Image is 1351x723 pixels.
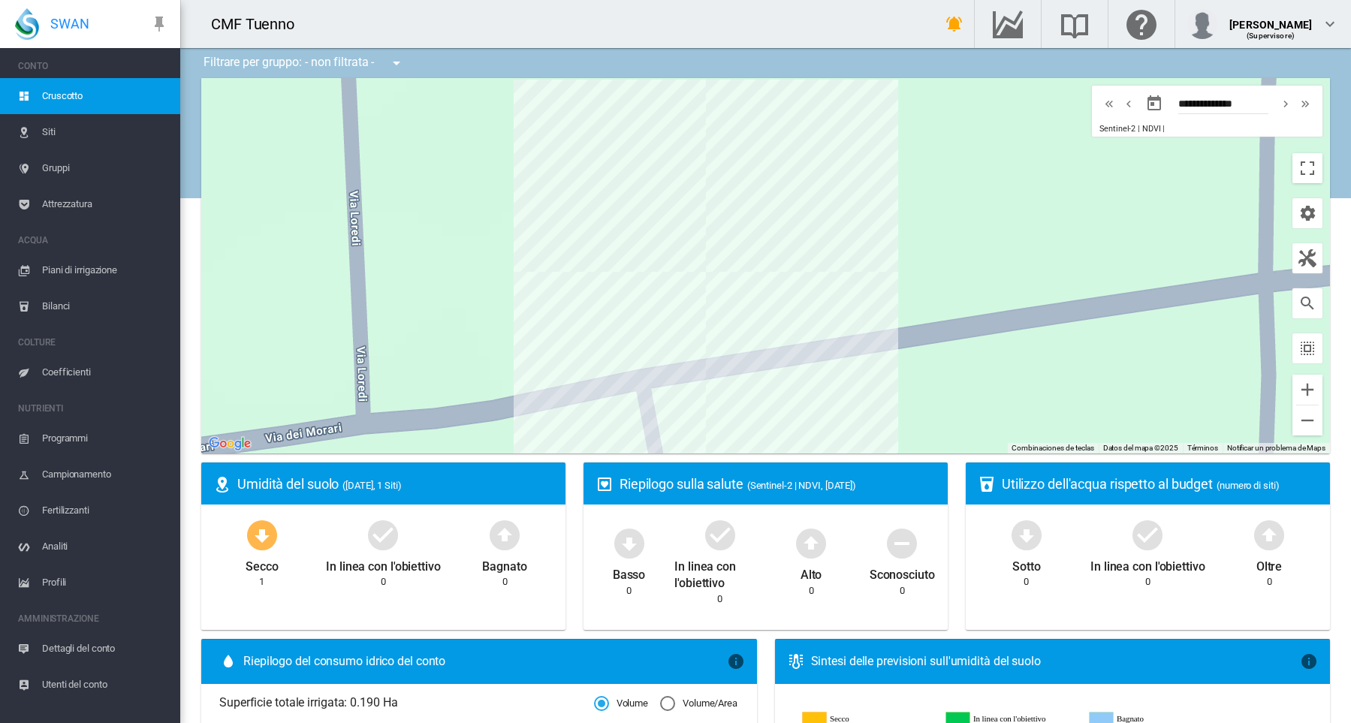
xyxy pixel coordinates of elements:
span: Dettagli del conto [42,631,168,667]
button: Reducir [1292,405,1322,435]
div: Sconosciuto [870,561,935,583]
img: profile.jpg [1187,9,1217,39]
span: (numero di siti) [1217,480,1279,491]
div: [PERSON_NAME] [1229,11,1312,26]
span: (Sentinel-2 | NDVI, [DATE]) [747,480,856,491]
md-icon: icon-arrow-down-bold-circle [1009,517,1045,553]
div: Bagnato [482,553,526,575]
md-icon: icon-chevron-double-left [1101,95,1117,113]
md-icon: Vai all'hub dei dati [990,15,1026,33]
div: In linea con l'obiettivo [326,553,441,575]
md-icon: icon-cup-water [978,475,996,493]
button: Combinaciones de teclas [1012,443,1094,453]
div: Basso [613,561,646,583]
div: Secco [246,553,279,575]
md-radio-button: Volume/Area [660,696,737,710]
md-icon: icon-chevron-left [1120,95,1137,113]
md-icon: icon-arrow-up-bold-circle [793,525,829,561]
md-icon: icon-checkbox-marked-circle [702,517,738,553]
span: Bilanci [42,288,168,324]
span: Superficie totale irrigata: 0.190 Ha [219,694,594,711]
button: icon-magnify [1292,288,1322,318]
span: COLTURE [18,330,168,354]
md-icon: Fare clic qui per ottenere assistenza [1123,15,1160,33]
span: (Supervisore) [1247,32,1295,40]
div: 0 [1145,575,1150,589]
md-icon: icon-arrow-down-bold-circle [611,525,647,561]
span: Utenti del conto [42,667,168,703]
span: Profili [42,565,168,601]
md-icon: icon-arrow-up-bold-circle [487,517,523,553]
a: Notificar un problema de Maps [1227,444,1325,452]
button: Ampliar [1292,375,1322,405]
img: Google [205,434,255,453]
div: 0 [1267,575,1272,589]
span: Analiti [42,529,168,565]
div: Umidità del suolo [237,474,553,493]
button: Cambiar a la vista en pantalla completa [1292,153,1322,183]
md-icon: icon-chevron-down [1321,15,1339,33]
span: Riepilogo del consumo idrico del conto [243,653,727,670]
md-icon: icon-menu-down [388,54,406,72]
span: AMMINISTRAZIONE [18,607,168,631]
button: icon-select-all [1292,333,1322,363]
md-icon: icon-pin [150,15,168,33]
span: ([DATE], 1 Siti) [342,480,401,491]
button: md-calendar [1139,89,1169,119]
md-icon: icon-arrow-down-bold-circle [244,517,280,553]
button: icon-chevron-right [1276,95,1295,113]
md-icon: icon-cog [1298,204,1316,222]
div: 0 [900,584,905,598]
a: Términos [1187,444,1218,452]
md-icon: icon-checkbox-marked-circle [365,517,401,553]
md-icon: icon-bell-ring [945,15,963,33]
button: icon-menu-down [381,48,412,78]
span: | [1163,124,1165,134]
md-icon: icon-map-marker-radius [213,475,231,493]
md-icon: icon-heart-box-outline [596,475,614,493]
md-icon: icon-information [727,652,745,670]
div: 0 [626,584,632,598]
span: Cruscotto [42,78,168,114]
span: Sentinel-2 | NDVI [1099,124,1160,134]
div: CMF Tuenno [211,14,308,35]
div: 1 [259,575,264,589]
div: 0 [809,584,814,598]
div: In linea con l'obiettivo [674,553,765,592]
button: icon-chevron-double-right [1295,95,1315,113]
button: icon-chevron-left [1119,95,1138,113]
span: NUTRIENTI [18,396,168,420]
span: Coefficienti [42,354,168,390]
img: SWAN-Landscape-Logo-Colour-drop.png [15,8,39,40]
button: icon-cog [1292,198,1322,228]
div: Utilizzo dell'acqua rispetto al budget [1002,474,1318,493]
md-icon: Ricerca nella base di conoscenze [1057,15,1093,33]
md-radio-button: Volume [594,696,648,710]
md-icon: icon-magnify [1298,294,1316,312]
div: 0 [1024,575,1029,589]
span: SWAN [50,14,89,33]
md-icon: icon-water [219,652,237,670]
button: icon-bell-ring [939,9,970,39]
div: Sintesi delle previsioni sull'umidità del suolo [811,653,1301,670]
div: In linea con l'obiettivo [1090,553,1205,575]
md-icon: icon-arrow-up-bold-circle [1251,517,1287,553]
md-icon: icon-checkbox-marked-circle [1129,517,1166,553]
div: 0 [717,592,722,606]
span: ACQUA [18,228,168,252]
div: Alto [801,561,822,583]
span: Piani di irrigazione [42,252,168,288]
span: Siti [42,114,168,150]
span: Attrezzatura [42,186,168,222]
div: Sotto [1012,553,1041,575]
span: Campionamento [42,456,168,493]
span: Fertilizzanti [42,493,168,529]
md-icon: icon-chevron-right [1277,95,1294,113]
span: Gruppi [42,150,168,186]
div: 0 [381,575,386,589]
span: Programmi [42,420,168,456]
a: Abre esta zona en Google Maps (se abre en una nueva ventana) [205,434,255,453]
md-icon: icon-select-all [1298,339,1316,357]
md-icon: icon-thermometer-lines [787,652,805,670]
md-icon: icon-information [1300,652,1318,670]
